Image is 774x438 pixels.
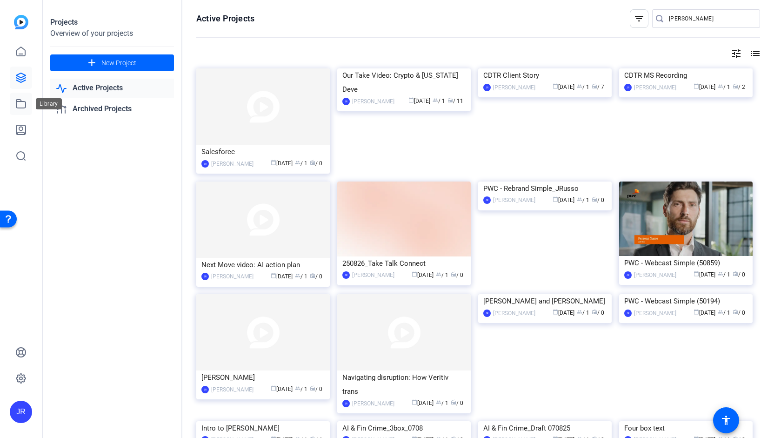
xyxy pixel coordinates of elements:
[694,309,699,315] span: calendar_today
[295,273,300,278] span: group
[447,97,453,103] span: radio
[718,310,730,316] span: / 1
[721,415,732,426] mat-icon: accessibility
[694,271,715,278] span: [DATE]
[669,13,753,24] input: Search
[553,196,558,202] span: calendar_today
[733,83,738,89] span: radio
[483,421,607,435] div: AI & Fin Crime_Draft 070825
[577,197,589,203] span: / 1
[342,421,466,435] div: AI & Fin Crime_3box_0708
[592,309,597,315] span: radio
[50,28,174,39] div: Overview of your projects
[592,310,604,316] span: / 0
[733,310,745,316] span: / 0
[483,310,491,317] div: JR
[733,271,738,276] span: radio
[577,83,582,89] span: group
[310,273,322,280] span: / 0
[412,271,417,277] span: calendar_today
[553,310,574,316] span: [DATE]
[694,310,715,316] span: [DATE]
[451,272,463,278] span: / 0
[718,309,723,315] span: group
[436,272,448,278] span: / 1
[553,197,574,203] span: [DATE]
[201,160,209,168] div: JR
[577,84,589,90] span: / 1
[553,84,574,90] span: [DATE]
[342,98,350,105] div: JR
[436,400,448,406] span: / 1
[731,48,742,59] mat-icon: tune
[50,100,174,119] a: Archived Projects
[201,258,325,272] div: Next Move video: AI action plan
[342,371,466,398] div: Navigating disruption: How Veritiv trans
[624,294,747,308] div: PWC - Webcast Simple (50194)
[201,371,325,384] div: [PERSON_NAME]
[196,13,254,24] h1: Active Projects
[310,386,322,392] span: / 0
[295,386,307,392] span: / 1
[295,273,307,280] span: / 1
[733,84,745,90] span: / 2
[14,15,28,29] img: blue-gradient.svg
[483,294,607,308] div: [PERSON_NAME] and [PERSON_NAME]
[624,271,632,279] div: JR
[483,84,491,91] div: JR
[101,58,136,68] span: New Project
[718,271,730,278] span: / 1
[483,196,491,204] div: JR
[295,160,307,167] span: / 1
[412,400,434,406] span: [DATE]
[310,385,315,391] span: radio
[201,386,209,393] div: JR
[694,83,699,89] span: calendar_today
[592,197,604,203] span: / 0
[310,160,322,167] span: / 0
[592,196,597,202] span: radio
[694,271,699,276] span: calendar_today
[342,68,466,96] div: Our Take Video: Crypto & [US_STATE] Deve
[451,399,456,405] span: radio
[310,273,315,278] span: radio
[483,68,607,82] div: CDTR Client Story
[451,271,456,277] span: radio
[342,256,466,270] div: 250826_Take Talk Connect
[433,97,438,103] span: group
[718,271,723,276] span: group
[577,310,589,316] span: / 1
[624,84,632,91] div: JR
[624,421,747,435] div: Four box text
[352,399,394,408] div: [PERSON_NAME]
[412,399,417,405] span: calendar_today
[433,98,445,104] span: / 1
[493,309,535,318] div: [PERSON_NAME]
[592,84,604,90] span: / 7
[634,309,676,318] div: [PERSON_NAME]
[211,385,254,394] div: [PERSON_NAME]
[271,273,276,278] span: calendar_today
[447,98,463,104] span: / 11
[50,54,174,71] button: New Project
[577,309,582,315] span: group
[624,310,632,317] div: JR
[271,273,293,280] span: [DATE]
[634,13,645,24] mat-icon: filter_list
[733,309,738,315] span: radio
[451,400,463,406] span: / 0
[493,195,535,205] div: [PERSON_NAME]
[50,17,174,28] div: Projects
[295,385,300,391] span: group
[694,84,715,90] span: [DATE]
[86,57,98,69] mat-icon: add
[634,83,676,92] div: [PERSON_NAME]
[271,385,276,391] span: calendar_today
[436,271,441,277] span: group
[412,272,434,278] span: [DATE]
[271,160,276,165] span: calendar_today
[483,182,607,195] div: PWC - Rebrand Simple_JRusso
[634,270,676,280] div: [PERSON_NAME]
[553,83,558,89] span: calendar_today
[553,309,558,315] span: calendar_today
